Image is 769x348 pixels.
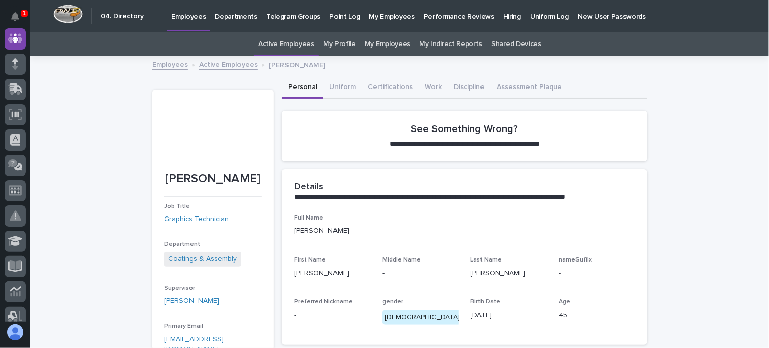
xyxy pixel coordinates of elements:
a: Employees [152,58,188,70]
a: Shared Devices [491,32,541,56]
button: Certifications [362,77,419,99]
span: Primary Email [164,323,203,329]
button: Discipline [448,77,491,99]
a: [PERSON_NAME] [164,296,219,307]
img: Workspace Logo [53,5,83,23]
span: Full Name [294,215,323,221]
button: Uniform [323,77,362,99]
p: [PERSON_NAME] [164,171,262,186]
a: My Indirect Reports [419,32,482,56]
h2: See Something Wrong? [411,123,518,135]
a: Active Employees [258,32,314,56]
p: [PERSON_NAME] [294,226,635,236]
div: [DEMOGRAPHIC_DATA] [382,310,462,325]
button: Assessment Plaque [491,77,568,99]
p: - [559,268,635,279]
span: Middle Name [382,257,421,263]
a: My Profile [323,32,356,56]
a: Graphics Technician [164,214,229,225]
p: - [294,310,370,321]
a: My Employees [365,32,410,56]
p: [PERSON_NAME] [294,268,370,279]
span: Preferred Nickname [294,299,353,305]
a: Active Employees [199,58,258,70]
span: Job Title [164,203,190,209]
button: users-avatar [5,322,26,343]
span: Age [559,299,570,305]
button: Personal [282,77,323,99]
span: gender [382,299,403,305]
p: [PERSON_NAME] [269,59,325,70]
p: [PERSON_NAME] [471,268,547,279]
span: Last Name [471,257,502,263]
p: 1 [22,10,26,17]
h2: Details [294,182,323,193]
a: Coatings & Assembly [168,254,237,265]
button: Work [419,77,448,99]
span: nameSuffix [559,257,592,263]
p: - [382,268,459,279]
p: 45 [559,310,635,321]
div: Notifications1 [13,12,26,28]
span: First Name [294,257,326,263]
h2: 04. Directory [101,12,144,21]
button: Notifications [5,6,26,27]
span: Department [164,241,200,247]
span: Birth Date [471,299,501,305]
p: [DATE] [471,310,547,321]
span: Supervisor [164,285,195,291]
